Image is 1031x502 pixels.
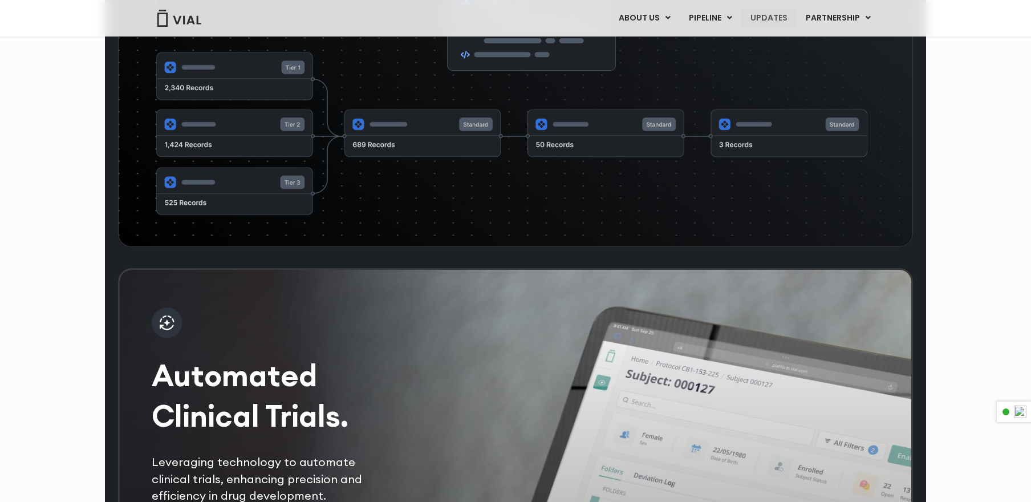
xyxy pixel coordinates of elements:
img: Vial Logo [156,10,202,27]
a: UPDATES [741,9,796,28]
img: Flowchart [156,52,867,217]
a: ABOUT USMenu Toggle [610,9,679,28]
a: PIPELINEMenu Toggle [680,9,741,28]
h2: Automated Clinical Trials. [152,355,390,436]
a: PARTNERSHIPMenu Toggle [797,9,880,28]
